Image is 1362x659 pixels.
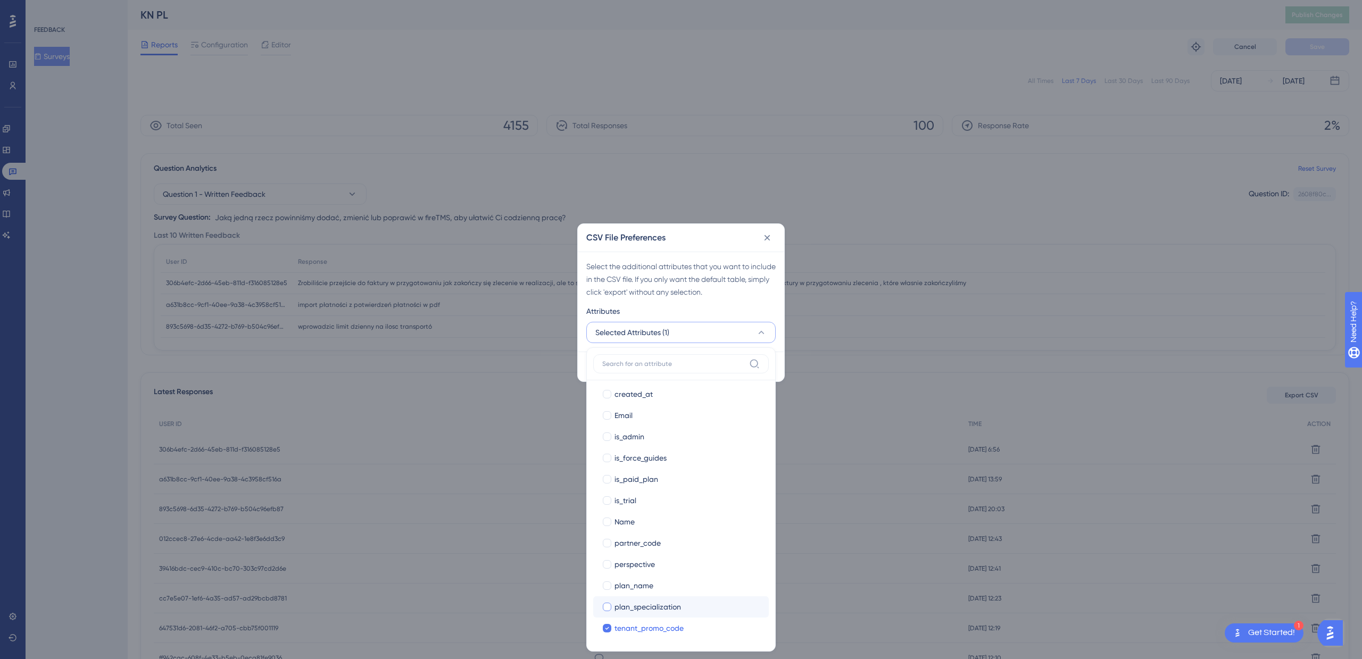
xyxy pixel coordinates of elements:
span: Selected Attributes (1) [595,326,669,339]
span: Attributes [586,305,620,318]
div: Get Started! [1248,627,1295,639]
input: Search for an attribute [602,360,745,368]
span: Email [614,409,633,422]
span: is_trial [614,494,636,507]
span: Name [614,515,635,528]
span: is_admin [614,430,644,443]
span: partner_code [614,537,661,549]
div: Select the additional attributes that you want to include in the CSV file. If you only want the d... [586,260,776,298]
span: perspective [614,558,655,571]
h2: CSV File Preferences [586,231,666,244]
span: is_force_guides [614,452,667,464]
span: plan_specialization [614,600,681,613]
iframe: UserGuiding AI Assistant Launcher [1317,617,1349,649]
span: is_paid_plan [614,473,658,486]
div: 1 [1294,621,1303,630]
span: tenant_promo_code [614,622,684,635]
span: created_at [614,388,653,401]
span: Need Help? [25,3,67,15]
span: plan_name [614,579,653,592]
img: launcher-image-alternative-text [1231,627,1244,639]
div: Open Get Started! checklist, remaining modules: 1 [1225,623,1303,643]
